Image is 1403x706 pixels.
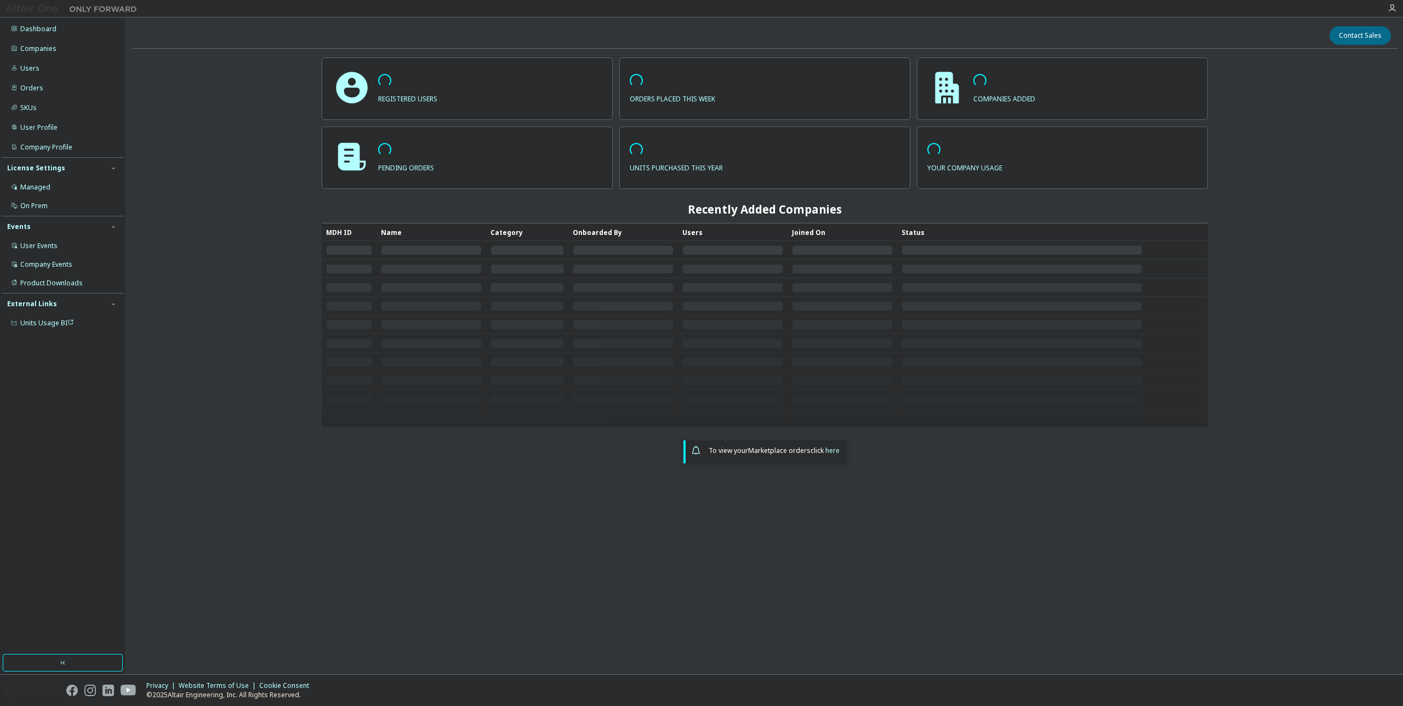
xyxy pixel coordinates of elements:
a: here [825,446,840,455]
p: your company usage [927,160,1002,173]
p: © 2025 Altair Engineering, Inc. All Rights Reserved. [146,690,316,699]
div: Name [381,223,482,241]
div: Dashboard [20,25,56,33]
img: altair_logo.svg [3,685,60,696]
p: units purchased this year [630,160,723,173]
p: pending orders [378,160,434,173]
div: Companies [20,44,56,53]
h2: Recently Added Companies [322,202,1208,216]
div: Status [902,223,1142,241]
div: Website Terms of Use [179,681,259,690]
div: On Prem [20,202,48,210]
img: youtube.svg [121,685,136,696]
img: instagram.svg [84,685,96,696]
div: User Events [20,242,58,250]
div: Onboarded By [573,223,674,241]
p: registered users [378,91,437,104]
p: companies added [973,91,1035,104]
div: Cookie Consent [259,681,316,690]
div: Users [20,64,39,73]
div: MDH ID [326,223,372,241]
div: Company Profile [20,143,72,152]
img: facebook.svg [66,685,78,696]
div: Product Downloads [20,279,83,288]
div: Joined On [792,223,893,241]
div: Privacy [146,681,179,690]
span: Units Usage BI [20,318,74,328]
div: Events [7,222,31,231]
span: To view your click [709,446,840,455]
div: Category [491,223,564,241]
div: Managed [20,183,50,192]
button: Contact Sales [1330,26,1391,45]
p: orders placed this week [630,91,715,104]
div: User Profile [20,123,58,132]
img: linkedin.svg [102,685,114,696]
div: SKUs [20,104,37,112]
em: Marketplace orders [748,446,811,455]
div: Users [682,223,783,241]
div: Orders [20,84,43,93]
div: Company Events [20,260,72,269]
img: Altair One [5,3,142,14]
div: External Links [7,300,57,308]
div: License Settings [7,164,65,173]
